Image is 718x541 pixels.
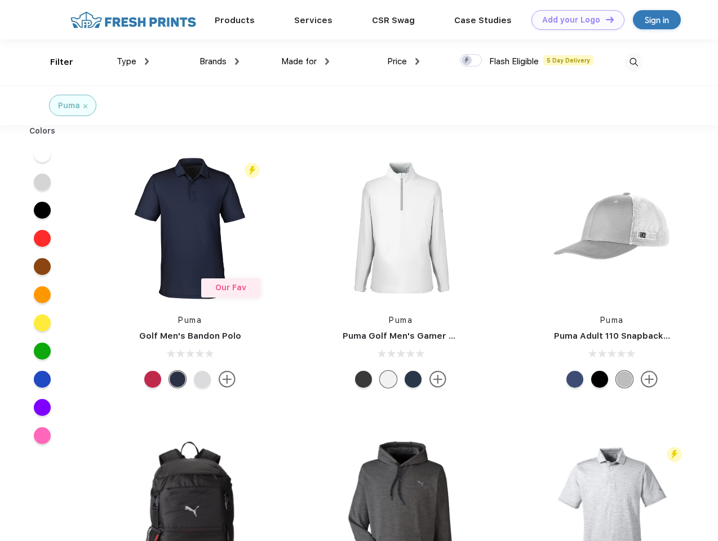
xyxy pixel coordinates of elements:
a: Puma [389,316,413,325]
div: Puma [58,100,80,112]
span: Flash Eligible [489,56,539,66]
div: Pma Blk Pma Blk [591,371,608,388]
img: DT [606,16,614,23]
img: more.svg [641,371,658,388]
a: Golf Men's Bandon Polo [139,331,241,341]
img: more.svg [429,371,446,388]
img: dropdown.png [325,58,329,65]
div: Navy Blazer [169,371,186,388]
div: Add your Logo [542,15,600,25]
a: Puma [178,316,202,325]
span: Our Fav [215,283,246,292]
img: func=resize&h=266 [326,153,476,303]
span: Price [387,56,407,66]
a: CSR Swag [372,15,415,25]
span: Brands [200,56,227,66]
img: desktop_search.svg [624,53,643,72]
img: more.svg [219,371,236,388]
a: Puma [600,316,624,325]
div: Sign in [645,14,669,26]
span: Type [117,56,136,66]
img: filter_cancel.svg [83,104,87,108]
img: dropdown.png [145,58,149,65]
a: Sign in [633,10,681,29]
div: Colors [21,125,64,137]
img: flash_active_toggle.svg [667,447,682,462]
img: func=resize&h=266 [115,153,265,303]
img: dropdown.png [415,58,419,65]
a: Services [294,15,333,25]
span: 5 Day Delivery [543,55,593,65]
div: Ski Patrol [144,371,161,388]
img: flash_active_toggle.svg [245,163,260,178]
a: Puma Golf Men's Gamer Golf Quarter-Zip [343,331,521,341]
div: Quarry with Brt Whit [616,371,633,388]
div: Bright White [380,371,397,388]
a: Products [215,15,255,25]
span: Made for [281,56,317,66]
img: func=resize&h=266 [537,153,687,303]
div: Filter [50,56,73,69]
div: Navy Blazer [405,371,422,388]
img: fo%20logo%202.webp [67,10,200,30]
div: Peacoat Qut Shd [566,371,583,388]
img: dropdown.png [235,58,239,65]
div: High Rise [194,371,211,388]
div: Puma Black [355,371,372,388]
